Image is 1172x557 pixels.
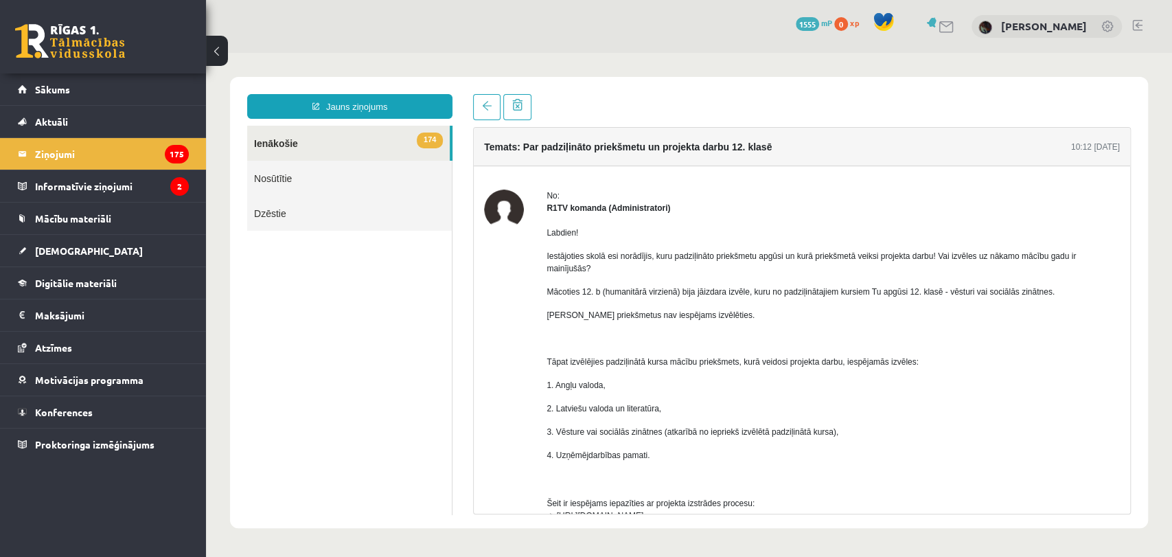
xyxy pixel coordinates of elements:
[170,177,189,196] i: 2
[1001,19,1087,33] a: [PERSON_NAME]
[278,137,318,177] img: R1TV komanda
[834,17,848,31] span: 0
[35,115,68,128] span: Aktuāli
[341,374,632,384] span: 3. Vēsture vai sociālās zinātnes (atkarībā no iepriekš izvēlētā padziļinātā kursa),
[35,170,189,202] legend: Informatīvie ziņojumi
[341,198,870,220] span: Iestājoties skolā esi norādījis, kuru padziļināto priekšmetu apgūsi un kurā priekšmetā veiksi pro...
[41,41,246,66] a: Jauns ziņojums
[35,374,143,386] span: Motivācijas programma
[35,138,189,170] legend: Ziņojumi
[18,364,189,396] a: Motivācijas programma
[796,17,819,31] span: 1555
[41,143,246,178] a: Dzēstie
[341,351,455,361] span: 2. Latviešu valoda un literatūra,
[341,137,914,149] div: No:
[35,438,154,451] span: Proktoringa izmēģinājums
[341,304,713,314] span: Tāpat izvēlējies padziļinātā kursa mācību priekšmets, kurā veidosi projekta darbu, iespējamās izv...
[341,175,372,185] span: Labdien!
[35,83,70,95] span: Sākums
[18,235,189,266] a: [DEMOGRAPHIC_DATA]
[18,203,189,234] a: Mācību materiāli
[211,80,237,95] span: 174
[18,429,189,460] a: Proktoringa izmēģinājums
[865,88,914,100] div: 10:12 [DATE]
[18,138,189,170] a: Ziņojumi175
[41,108,246,143] a: Nosūtītie
[796,17,832,28] a: 1555 mP
[18,73,189,105] a: Sākums
[15,24,125,58] a: Rīgas 1. Tālmācības vidusskola
[18,106,189,137] a: Aktuāli
[165,145,189,163] i: 175
[18,170,189,202] a: Informatīvie ziņojumi2
[978,21,992,34] img: Kitija Alfus
[341,258,549,267] span: [PERSON_NAME] priekšmetus nav iespējams izvēlēties.
[341,328,399,337] span: 1. Angļu valoda,
[850,17,859,28] span: xp
[18,332,189,363] a: Atzīmes
[18,396,189,428] a: Konferences
[341,398,444,407] span: 4. Uzņēmējdarbības pamati.
[834,17,866,28] a: 0 xp
[341,234,849,244] span: Mācoties 12. b (humanitārā virzienā) bija jāizdara izvēle, kuru no padziļinātajiem kursiem Tu apg...
[35,406,93,418] span: Konferences
[41,73,244,108] a: 174Ienākošie
[278,89,566,100] h4: Temats: Par padziļināto priekšmetu un projekta darbu 12. klasē
[18,267,189,299] a: Digitālie materiāli
[821,17,832,28] span: mP
[18,299,189,331] a: Maksājumi
[35,299,189,331] legend: Maksājumi
[341,421,549,468] span: Šeit ir iespējams iepazīties ar projekta izstrādes procesu: -> [URL][DOMAIN_NAME]
[35,245,143,257] span: [DEMOGRAPHIC_DATA]
[35,277,117,289] span: Digitālie materiāli
[35,212,111,225] span: Mācību materiāli
[35,341,72,354] span: Atzīmes
[341,150,464,160] strong: R1TV komanda (Administratori)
